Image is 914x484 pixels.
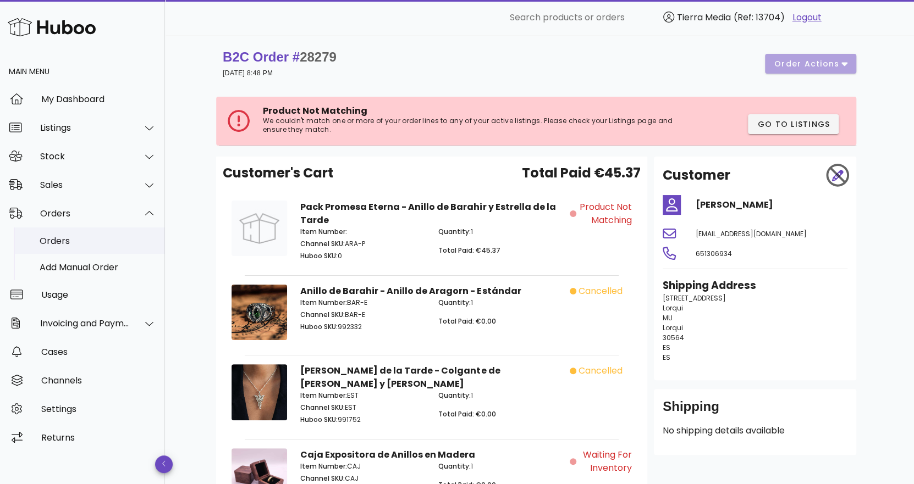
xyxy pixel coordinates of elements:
[232,201,287,256] img: Product Image
[300,415,338,424] span: Huboo SKU:
[677,11,731,24] span: Tierra Media
[300,251,425,261] p: 0
[300,298,425,308] p: BAR-E
[300,239,345,248] span: Channel SKU:
[300,403,345,412] span: Channel SKU:
[663,165,730,185] h2: Customer
[300,239,425,249] p: ARA-P
[41,290,156,300] div: Usage
[438,298,471,307] span: Quantity:
[300,391,425,400] p: EST
[696,229,807,238] span: [EMAIL_ADDRESS][DOMAIN_NAME]
[223,163,333,183] span: Customer's Cart
[300,391,347,400] span: Item Number:
[300,285,521,297] strong: Anillo de Barahir - Anillo de Aragorn - Estándar
[223,49,337,64] strong: B2C Order #
[579,201,632,227] span: Product Not Matching
[40,123,130,133] div: Listings
[663,278,847,293] h3: Shipping Address
[223,69,273,77] small: [DATE] 8:48 PM
[438,316,496,326] span: Total Paid: €0.00
[663,333,684,342] span: 30564
[663,303,683,313] span: Lorqui
[757,119,830,130] span: Go to Listings
[40,262,156,272] div: Add Manual Order
[438,227,471,236] span: Quantity:
[40,151,130,162] div: Stock
[663,353,670,362] span: ES
[300,415,425,425] p: 991752
[41,375,156,386] div: Channels
[438,409,496,419] span: Total Paid: €0.00
[300,251,338,260] span: Huboo SKU:
[41,347,156,357] div: Cases
[232,285,287,340] img: Product Image
[663,293,726,303] span: [STREET_ADDRESS]
[438,391,563,400] p: 1
[663,323,683,332] span: Lorqui
[300,403,425,413] p: EST
[300,322,425,332] p: 992332
[438,246,500,255] span: Total Paid: €45.37
[8,15,96,39] img: Huboo Logo
[438,227,563,237] p: 1
[579,285,623,298] span: cancelled
[300,227,347,236] span: Item Number:
[40,236,156,246] div: Orders
[300,310,425,320] p: BAR-E
[734,11,785,24] span: (Ref: 13704)
[663,343,670,352] span: ES
[300,49,337,64] span: 28279
[438,461,563,471] p: 1
[263,116,694,134] p: We couldn't match one or more of your order lines to any of your active listings. Please check yo...
[40,180,130,190] div: Sales
[41,94,156,104] div: My Dashboard
[300,298,347,307] span: Item Number:
[300,474,345,483] span: Channel SKU:
[300,448,475,461] strong: Caja Expositora de Anillos en Madera
[663,313,673,322] span: MU
[300,201,555,226] strong: Pack Promesa Eterna - Anillo de Barahir y Estrella de la Tarde
[696,198,847,212] h4: [PERSON_NAME]
[232,364,287,420] img: Product Image
[438,391,471,400] span: Quantity:
[300,364,500,390] strong: [PERSON_NAME] de la Tarde - Colgante de [PERSON_NAME] y [PERSON_NAME]
[300,310,345,319] span: Channel SKU:
[41,404,156,414] div: Settings
[300,322,338,331] span: Huboo SKU:
[300,461,347,471] span: Item Number:
[579,364,623,377] span: cancelled
[792,11,822,24] a: Logout
[522,163,641,183] span: Total Paid €45.37
[579,448,632,475] span: Waiting for Inventory
[748,114,839,134] button: Go to Listings
[663,398,847,424] div: Shipping
[300,474,425,483] p: CAJ
[300,461,425,471] p: CAJ
[263,104,367,117] span: Product Not Matching
[40,318,130,329] div: Invoicing and Payments
[663,424,847,437] p: No shipping details available
[41,432,156,443] div: Returns
[696,249,732,258] span: 651306934
[438,298,563,308] p: 1
[438,461,471,471] span: Quantity:
[40,208,130,219] div: Orders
